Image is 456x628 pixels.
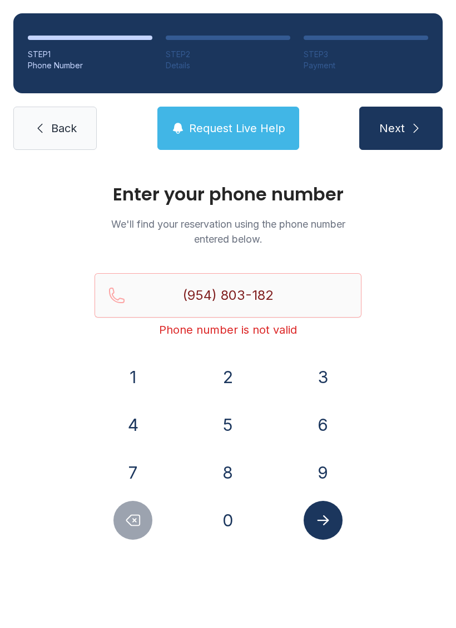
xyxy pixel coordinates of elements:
button: Delete number [113,501,152,540]
button: 0 [209,501,247,540]
div: Payment [304,60,428,71]
button: 2 [209,358,247,396]
button: 8 [209,453,247,492]
p: We'll find your reservation using the phone number entered below. [95,217,361,247]
div: Phone number is not valid [95,322,361,338]
button: 5 [209,405,247,444]
button: 4 [113,405,152,444]
span: Next [379,120,405,136]
div: Phone Number [28,60,152,71]
input: Reservation phone number [95,273,361,318]
button: 3 [304,358,343,396]
div: STEP 1 [28,49,152,60]
div: STEP 2 [166,49,290,60]
button: 6 [304,405,343,444]
button: 9 [304,453,343,492]
h1: Enter your phone number [95,185,361,203]
span: Back [51,120,77,136]
span: Request Live Help [189,120,285,136]
div: Details [166,60,290,71]
button: Submit lookup form [304,501,343,540]
button: 7 [113,453,152,492]
div: STEP 3 [304,49,428,60]
button: 1 [113,358,152,396]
